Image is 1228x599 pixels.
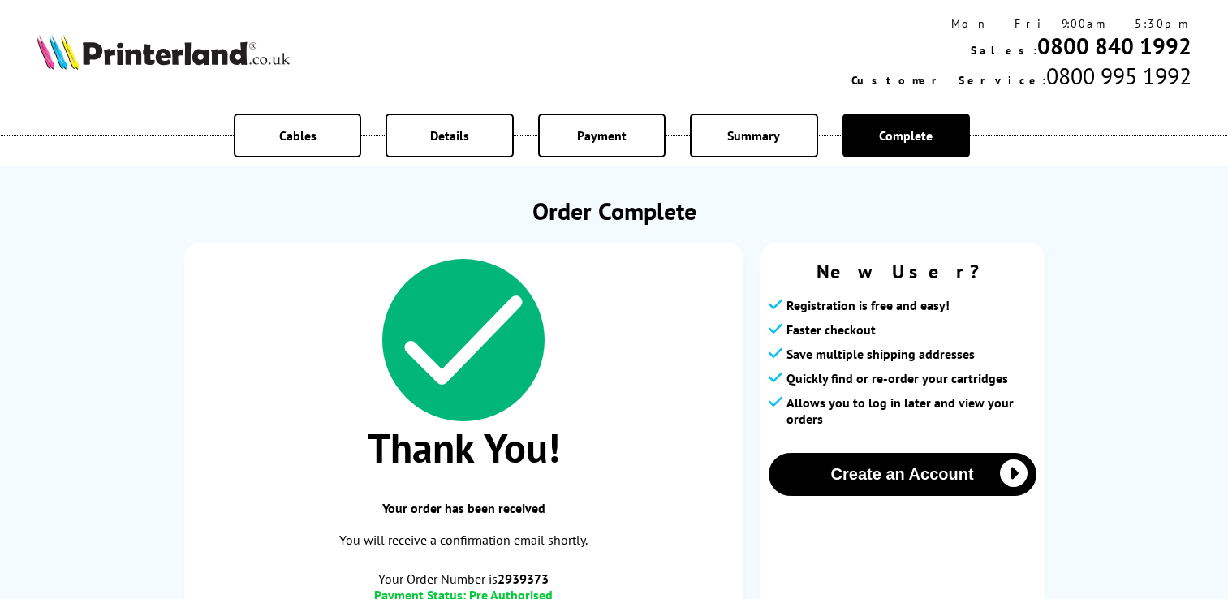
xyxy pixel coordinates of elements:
[971,43,1037,58] span: Sales:
[786,370,1008,386] span: Quickly find or re-order your cartridges
[769,259,1036,284] span: New User?
[37,34,290,70] img: Printerland Logo
[769,453,1036,496] button: Create an Account
[1037,31,1191,61] a: 0800 840 1992
[879,127,933,144] span: Complete
[786,297,950,313] span: Registration is free and easy!
[200,529,727,551] p: You will receive a confirmation email shortly.
[786,321,876,338] span: Faster checkout
[498,571,549,587] b: 2939373
[727,127,780,144] span: Summary
[786,346,975,362] span: Save multiple shipping addresses
[200,571,727,587] span: Your Order Number is
[786,394,1036,427] span: Allows you to log in later and view your orders
[1046,61,1191,91] span: 0800 995 1992
[577,127,627,144] span: Payment
[430,127,469,144] span: Details
[184,195,1045,226] h1: Order Complete
[279,127,317,144] span: Cables
[851,16,1191,31] div: Mon - Fri 9:00am - 5:30pm
[200,421,727,474] span: Thank You!
[851,73,1046,88] span: Customer Service:
[200,500,727,516] span: Your order has been received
